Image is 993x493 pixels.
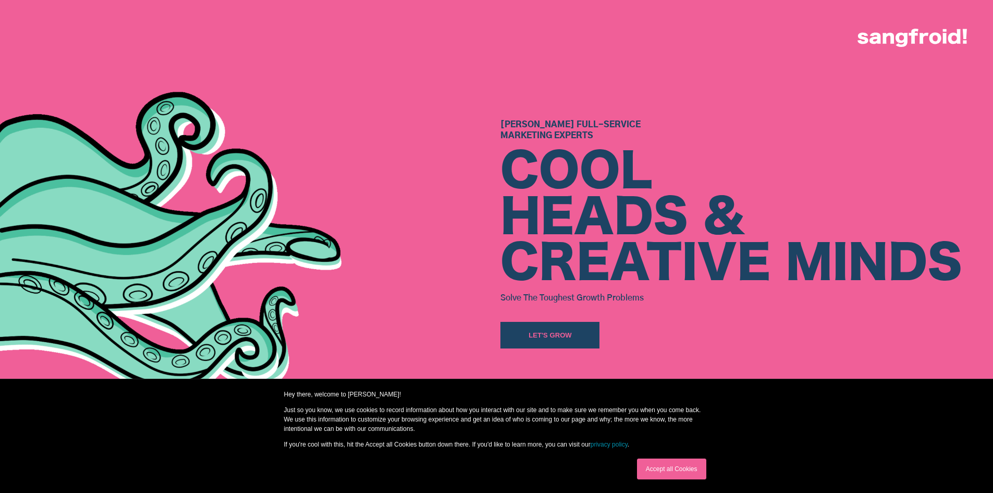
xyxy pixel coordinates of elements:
p: If you're cool with this, hit the Accept all Cookies button down there. If you'd like to learn mo... [284,440,709,449]
a: privacy policy [405,197,436,203]
img: logo [857,29,967,47]
a: privacy policy [591,441,628,448]
div: COOL HEADS & CREATIVE MINDS [500,150,962,287]
p: Hey there, welcome to [PERSON_NAME]! [284,390,709,399]
h1: [PERSON_NAME] Full-Service Marketing Experts [500,119,962,141]
a: Accept all Cookies [637,459,706,479]
p: Just so you know, we use cookies to record information about how you interact with our site and t... [284,405,709,434]
div: Let's Grow [529,330,572,341]
a: Let's Grow [500,322,599,348]
h3: Solve The Toughest Growth Problems [500,290,962,305]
